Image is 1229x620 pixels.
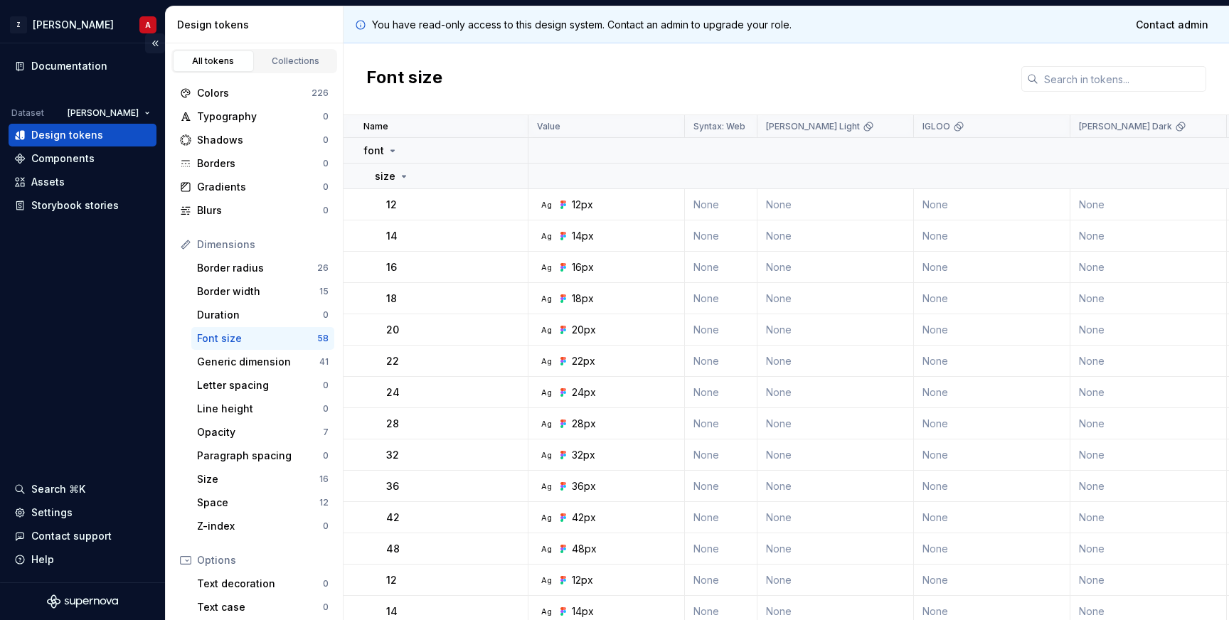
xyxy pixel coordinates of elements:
td: None [914,471,1070,502]
p: 16 [386,260,397,274]
p: 14 [386,604,398,619]
td: None [757,283,914,314]
td: None [1070,283,1227,314]
p: You have read-only access to this design system. Contact an admin to upgrade your role. [372,18,792,32]
p: 12 [386,198,397,212]
div: Ag [541,449,552,461]
td: None [1070,533,1227,565]
div: Ag [541,356,552,367]
td: None [757,471,914,502]
div: Paragraph spacing [197,449,323,463]
td: None [914,408,1070,439]
input: Search in tokens... [1038,66,1206,92]
td: None [914,502,1070,533]
div: Contact support [31,529,112,543]
div: Search ⌘K [31,482,85,496]
div: 0 [323,602,329,613]
a: Text decoration0 [191,572,334,595]
div: Size [197,472,319,486]
a: Shadows0 [174,129,334,151]
p: font [363,144,384,158]
td: None [1070,502,1227,533]
a: Size16 [191,468,334,491]
td: None [757,408,914,439]
p: [PERSON_NAME] Dark [1079,121,1172,132]
h2: Font size [366,66,442,92]
p: 18 [386,292,397,306]
button: Contact support [9,525,156,547]
div: Text decoration [197,577,323,591]
td: None [1070,189,1227,220]
td: None [685,565,757,596]
div: Options [197,553,329,567]
div: Z [10,16,27,33]
a: Letter spacing0 [191,374,334,397]
button: Search ⌘K [9,478,156,501]
p: Value [537,121,560,132]
div: Line height [197,402,323,416]
td: None [685,471,757,502]
div: Help [31,552,54,567]
td: None [914,377,1070,408]
td: None [757,189,914,220]
button: Help [9,548,156,571]
div: Ag [541,512,552,523]
div: 58 [317,333,329,344]
div: 0 [323,520,329,532]
p: 48 [386,542,400,556]
td: None [1070,565,1227,596]
div: Ag [541,293,552,304]
div: Ag [541,387,552,398]
div: Border width [197,284,319,299]
td: None [1070,252,1227,283]
td: None [685,533,757,565]
div: Dataset [11,107,44,119]
button: Z[PERSON_NAME]A [3,9,162,40]
p: 12 [386,573,397,587]
p: 28 [386,417,399,431]
td: None [685,314,757,346]
a: Text case0 [191,596,334,619]
div: 0 [323,111,329,122]
div: 0 [323,403,329,415]
td: None [914,252,1070,283]
a: Line height0 [191,397,334,420]
p: 14 [386,229,398,243]
div: Space [197,496,319,510]
p: 20 [386,323,399,337]
a: Documentation [9,55,156,77]
td: None [914,283,1070,314]
div: Design tokens [31,128,103,142]
div: Colors [197,86,312,100]
a: Settings [9,501,156,524]
div: Documentation [31,59,107,73]
td: None [1070,346,1227,377]
div: Ag [541,262,552,273]
td: None [757,565,914,596]
a: Space12 [191,491,334,514]
div: 24px [572,385,596,400]
div: Design tokens [177,18,337,32]
div: Gradients [197,180,323,194]
div: Z-index [197,519,323,533]
div: Generic dimension [197,355,319,369]
p: [PERSON_NAME] Light [766,121,860,132]
div: Components [31,151,95,166]
div: Ag [541,230,552,242]
td: None [1070,220,1227,252]
td: None [757,533,914,565]
a: Border width15 [191,280,334,303]
td: None [685,439,757,471]
p: 22 [386,354,399,368]
a: Duration0 [191,304,334,326]
div: Ag [541,543,552,555]
td: None [914,346,1070,377]
a: Supernova Logo [47,594,118,609]
p: 42 [386,511,400,525]
a: Blurs0 [174,199,334,222]
div: Blurs [197,203,323,218]
div: Opacity [197,425,323,439]
div: Dimensions [197,237,329,252]
div: 12 [319,497,329,508]
div: Letter spacing [197,378,323,392]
